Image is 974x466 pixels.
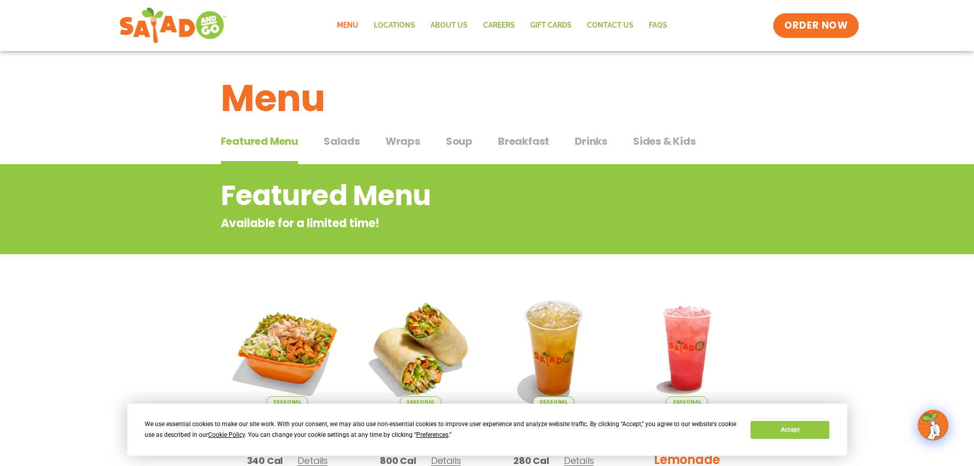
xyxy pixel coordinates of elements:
a: FAQs [641,14,675,37]
div: Cookie Consent Prompt [127,404,847,456]
a: Contact Us [579,14,641,37]
nav: Menu [329,14,675,37]
img: wpChatIcon [919,411,947,439]
img: Product photo for Blackberry Bramble Lemonade [628,289,746,407]
span: Seasonal [666,396,708,407]
button: Accept [751,421,829,439]
a: Locations [366,14,423,37]
span: Seasonal [266,396,308,407]
a: Menu [329,14,366,37]
img: Product photo for Apple Cider Lemonade [495,289,613,407]
div: Tabbed content [221,130,754,165]
a: GIFT CARDS [523,14,579,37]
span: Seasonal [400,396,441,407]
span: Preferences [416,431,448,438]
div: We use essential cookies to make our site work. With your consent, we may also use non-essential ... [145,419,738,440]
span: Cookie Policy [208,431,245,438]
span: Featured Menu [221,134,298,149]
img: Product photo for Southwest Harvest Wrap [361,289,480,407]
p: Available for a limited time! [221,215,671,232]
span: Breakfast [498,134,549,149]
span: Salads [324,134,360,149]
a: ORDER NOW [773,13,859,38]
a: Careers [475,14,523,37]
a: About Us [423,14,475,37]
h2: Featured Menu [221,175,671,216]
span: ORDER NOW [784,19,848,32]
span: Seasonal [533,396,574,407]
span: Sides & Kids [633,134,696,149]
img: new-SAG-logo-768×292 [119,5,227,46]
span: Wraps [386,134,420,149]
img: Product photo for Southwest Harvest Salad [229,289,347,407]
h1: Menu [221,71,754,126]
span: Drinks [575,134,607,149]
span: Soup [446,134,472,149]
